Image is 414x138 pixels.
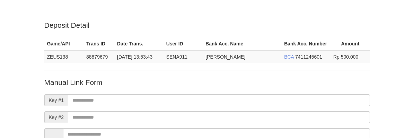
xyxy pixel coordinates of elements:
[117,54,152,60] span: [DATE] 13:53:43
[284,54,294,60] span: BCA
[44,94,68,106] span: Key #1
[83,37,114,50] th: Trans ID
[203,37,281,50] th: Bank Acc. Name
[44,37,83,50] th: Game/API
[114,37,164,50] th: Date Trans.
[44,20,370,30] p: Deposit Detail
[166,54,187,60] span: SENA911
[281,37,331,50] th: Bank Acc. Number
[83,50,114,63] td: 88879679
[331,37,370,50] th: Amount
[295,54,322,60] span: Copy 7411245601 to clipboard
[44,111,68,123] span: Key #2
[44,50,83,63] td: ZEUS138
[164,37,203,50] th: User ID
[205,54,245,60] span: [PERSON_NAME]
[333,54,358,60] span: Rp 500,000
[44,77,370,87] p: Manual Link Form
